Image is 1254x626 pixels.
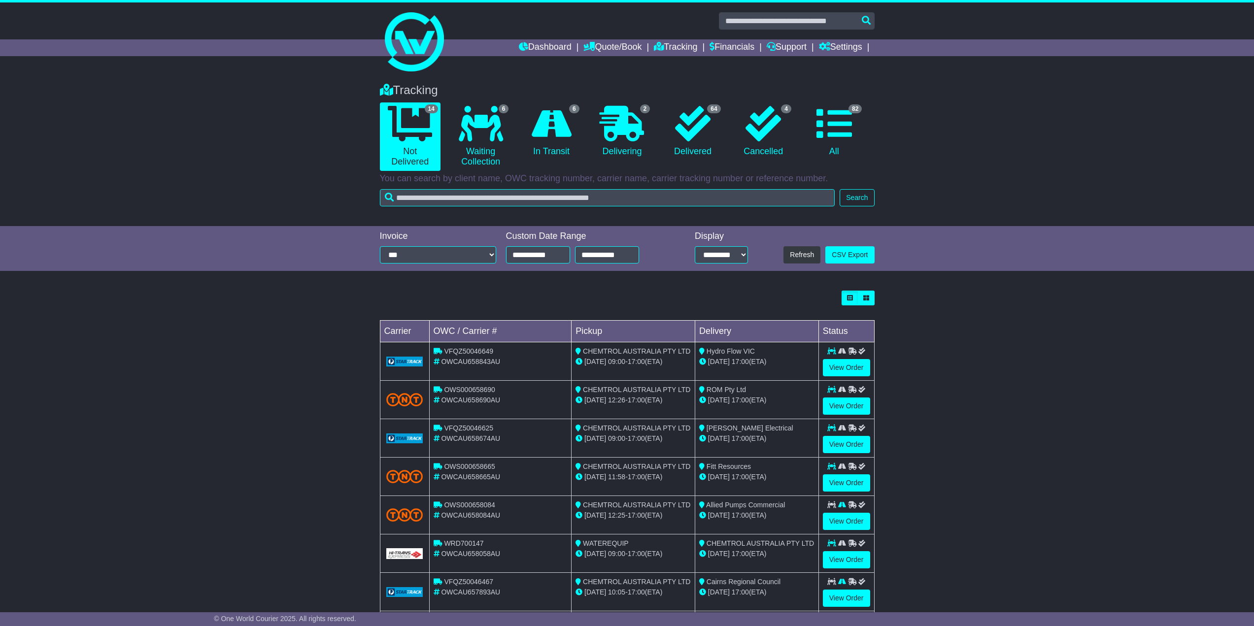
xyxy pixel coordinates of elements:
[825,246,874,264] a: CSV Export
[628,588,645,596] span: 17:00
[380,321,429,342] td: Carrier
[583,539,629,547] span: WATEREQUIP
[441,396,500,404] span: OWCAU658690AU
[628,358,645,365] span: 17:00
[576,357,691,367] div: - (ETA)
[823,513,870,530] a: View Order
[823,474,870,492] a: View Order
[572,321,695,342] td: Pickup
[583,424,690,432] span: CHEMTROL AUSTRALIA PTY LTD
[444,386,495,394] span: OWS000658690
[386,587,423,597] img: GetCarrierServiceLogo
[733,102,794,161] a: 4 Cancelled
[569,104,579,113] span: 6
[707,347,755,355] span: Hydro Flow VIC
[710,39,754,56] a: Financials
[708,473,730,481] span: [DATE]
[708,588,730,596] span: [DATE]
[819,39,862,56] a: Settings
[804,102,864,161] a: 82 All
[708,511,730,519] span: [DATE]
[608,396,625,404] span: 12:26
[584,434,606,442] span: [DATE]
[732,511,749,519] span: 17:00
[521,102,581,161] a: 6 In Transit
[783,246,820,264] button: Refresh
[608,588,625,596] span: 10:05
[576,549,691,559] div: - (ETA)
[608,358,625,365] span: 09:00
[386,508,423,522] img: TNT_Domestic.png
[584,588,606,596] span: [DATE]
[823,436,870,453] a: View Order
[848,104,862,113] span: 82
[441,358,500,365] span: OWCAU658843AU
[608,550,625,558] span: 09:00
[628,396,645,404] span: 17:00
[732,396,749,404] span: 17:00
[584,473,606,481] span: [DATE]
[706,501,785,509] span: Allied Pumps Commercial
[425,104,438,113] span: 14
[708,550,730,558] span: [DATE]
[519,39,572,56] a: Dashboard
[781,104,791,113] span: 4
[576,395,691,405] div: - (ETA)
[441,434,500,442] span: OWCAU658674AU
[708,396,730,404] span: [DATE]
[583,39,642,56] a: Quote/Book
[695,321,818,342] td: Delivery
[707,462,751,470] span: Fitt Resources
[386,357,423,366] img: GetCarrierServiceLogo
[444,501,495,509] span: OWS000658084
[583,347,690,355] span: CHEMTROL AUSTRALIA PTY LTD
[499,104,509,113] span: 6
[506,231,664,242] div: Custom Date Range
[608,473,625,481] span: 11:58
[699,433,814,444] div: (ETA)
[380,102,441,171] a: 14 Not Delivered
[707,104,720,113] span: 64
[584,511,606,519] span: [DATE]
[386,393,423,406] img: TNT_Domestic.png
[444,462,495,470] span: OWS000658665
[707,578,780,586] span: Cairns Regional Council
[699,472,814,482] div: (ETA)
[707,386,746,394] span: ROM Pty Ltd
[380,173,875,184] p: You can search by client name, OWC tracking number, carrier name, carrier tracking number or refe...
[707,539,814,547] span: CHEMTROL AUSTRALIA PTY LTD
[628,550,645,558] span: 17:00
[708,358,730,365] span: [DATE]
[707,424,793,432] span: [PERSON_NAME] Electrical
[823,590,870,607] a: View Order
[576,510,691,521] div: - (ETA)
[386,470,423,483] img: TNT_Domestic.png
[823,397,870,415] a: View Order
[375,83,880,98] div: Tracking
[654,39,697,56] a: Tracking
[699,395,814,405] div: (ETA)
[444,424,493,432] span: VFQZ50046625
[583,578,690,586] span: CHEMTROL AUSTRALIA PTY LTD
[380,231,496,242] div: Invoice
[444,578,493,586] span: VFQZ50046467
[214,615,356,623] span: © One World Courier 2025. All rights reserved.
[584,550,606,558] span: [DATE]
[699,587,814,597] div: (ETA)
[592,102,652,161] a: 2 Delivering
[386,433,423,443] img: GetCarrierServiceLogo
[699,510,814,521] div: (ETA)
[608,434,625,442] span: 09:00
[732,358,749,365] span: 17:00
[840,189,874,206] button: Search
[708,434,730,442] span: [DATE]
[583,462,690,470] span: CHEMTROL AUSTRALIA PTY LTD
[576,587,691,597] div: - (ETA)
[662,102,723,161] a: 64 Delivered
[576,433,691,444] div: - (ETA)
[818,321,874,342] td: Status
[450,102,511,171] a: 6 Waiting Collection
[699,357,814,367] div: (ETA)
[444,539,483,547] span: WRD700147
[583,386,690,394] span: CHEMTROL AUSTRALIA PTY LTD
